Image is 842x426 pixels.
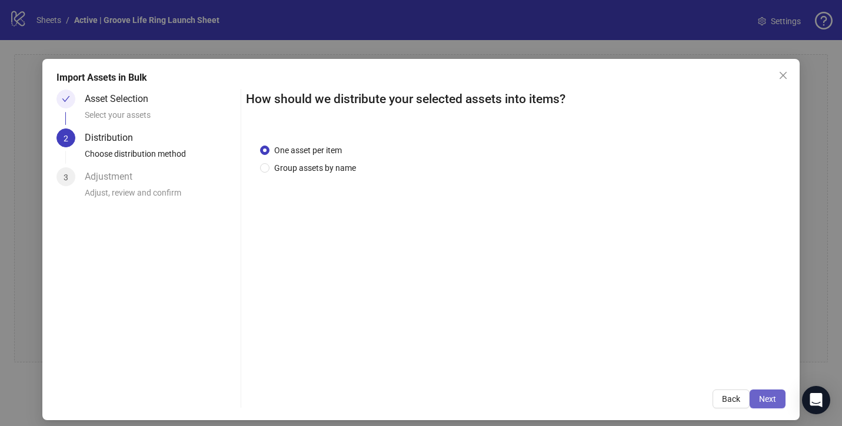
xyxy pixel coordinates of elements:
[85,147,237,167] div: Choose distribution method
[778,71,788,80] span: close
[750,389,786,408] button: Next
[85,90,158,108] div: Asset Selection
[85,128,142,147] div: Distribution
[62,95,70,103] span: check
[713,389,750,408] button: Back
[85,186,237,206] div: Adjust, review and confirm
[85,167,142,186] div: Adjustment
[759,394,776,404] span: Next
[85,108,237,128] div: Select your assets
[722,394,740,404] span: Back
[64,134,68,143] span: 2
[246,90,786,109] h2: How should we distribute your selected assets into items?
[269,161,361,174] span: Group assets by name
[774,66,793,85] button: Close
[64,173,68,182] span: 3
[269,144,347,157] span: One asset per item
[56,71,786,85] div: Import Assets in Bulk
[802,386,830,414] div: Open Intercom Messenger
